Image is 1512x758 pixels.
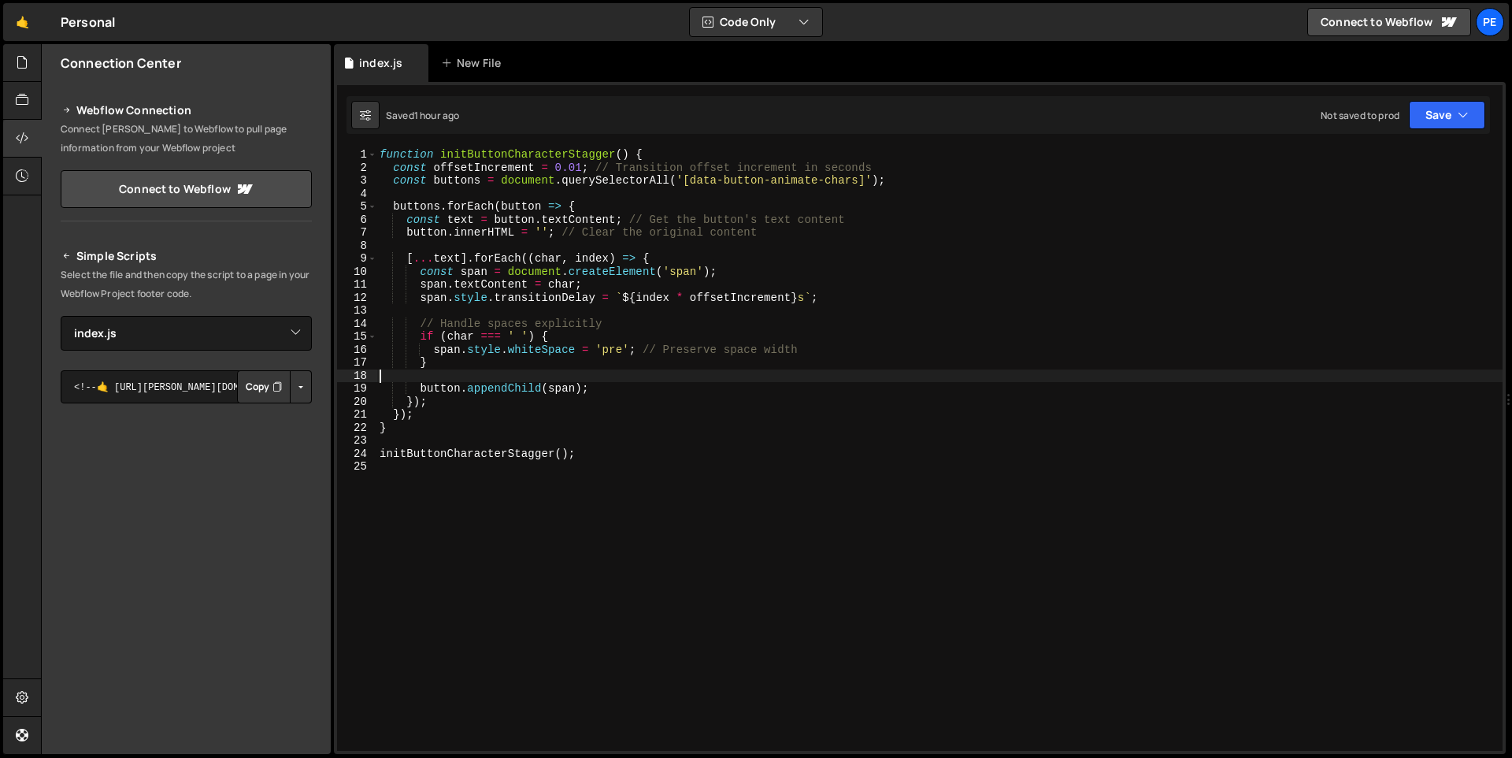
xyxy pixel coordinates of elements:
[337,382,377,396] div: 19
[1476,8,1504,36] a: Pe
[337,292,377,305] div: 12
[237,370,312,403] div: Button group with nested dropdown
[337,252,377,266] div: 9
[237,370,291,403] button: Copy
[337,396,377,409] div: 20
[337,266,377,279] div: 10
[337,356,377,370] div: 17
[337,460,377,474] div: 25
[61,247,312,266] h2: Simple Scripts
[337,434,377,448] div: 23
[1307,8,1471,36] a: Connect to Webflow
[1321,109,1399,122] div: Not saved to prod
[61,54,181,72] h2: Connection Center
[337,200,377,214] div: 5
[337,188,377,201] div: 4
[337,174,377,188] div: 3
[337,240,377,253] div: 8
[337,226,377,240] div: 7
[61,170,312,208] a: Connect to Webflow
[337,214,377,227] div: 6
[386,109,459,122] div: Saved
[61,266,312,303] p: Select the file and then copy the script to a page in your Webflow Project footer code.
[61,370,312,403] textarea: <!--🤙 [URL][PERSON_NAME][DOMAIN_NAME]> <script>document.addEventListener("DOMContentLoaded", func...
[61,101,312,120] h2: Webflow Connection
[337,148,377,162] div: 1
[690,8,822,36] button: Code Only
[337,318,377,331] div: 14
[1409,101,1485,129] button: Save
[337,330,377,344] div: 15
[359,55,402,71] div: index.js
[337,304,377,318] div: 13
[337,448,377,461] div: 24
[337,162,377,175] div: 2
[337,422,377,435] div: 22
[337,278,377,292] div: 11
[337,344,377,357] div: 16
[337,408,377,422] div: 21
[414,109,460,122] div: 1 hour ago
[441,55,507,71] div: New File
[61,120,312,158] p: Connect [PERSON_NAME] to Webflow to pull page information from your Webflow project
[61,582,313,723] iframe: YouTube video player
[61,429,313,571] iframe: YouTube video player
[61,13,115,32] div: Personal
[337,370,377,383] div: 18
[3,3,42,41] a: 🤙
